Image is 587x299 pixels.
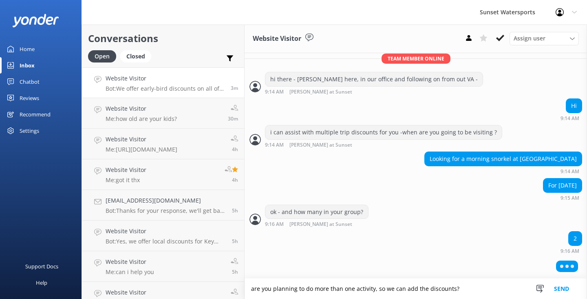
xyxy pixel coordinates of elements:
[20,123,39,139] div: Settings
[106,165,146,174] h4: Website Visitor
[106,85,225,92] p: Bot: We offer early-bird discounts on all of our morning trips. When you book direct, we guarante...
[265,221,379,227] div: Aug 23 2025 09:16pm (UTC -05:00) America/Cancun
[546,279,577,299] button: Send
[289,143,352,148] span: [PERSON_NAME] at Sunset
[106,104,177,113] h4: Website Visitor
[106,207,226,214] p: Bot: Thanks for your response, we'll get back to you as soon as we can during opening hours.
[82,221,244,251] a: Website VisitorBot:Yes, we offer local discounts for Key West residents. You can find more inform...
[106,115,177,123] p: Me: how old are your kids?
[36,274,47,291] div: Help
[88,31,238,46] h2: Conversations
[106,268,154,276] p: Me: can i help you
[106,146,177,153] p: Me: [URL][DOMAIN_NAME]
[106,135,177,144] h4: Website Visitor
[566,99,582,113] div: Hi
[20,57,35,74] div: Inbox
[82,159,244,190] a: Website VisitorMe:got it thx4h
[569,232,582,245] div: 2
[12,14,59,27] img: yonder-white-logo.png
[382,54,450,64] span: Team member online
[106,238,226,245] p: Bot: Yes, we offer local discounts for Key West residents. You can find more information about lo...
[253,33,301,44] h3: Website Visitor
[561,249,579,254] strong: 9:16 AM
[265,89,483,95] div: Aug 23 2025 09:14pm (UTC -05:00) America/Cancun
[232,176,238,183] span: Aug 23 2025 04:18pm (UTC -05:00) America/Cancun
[265,125,502,139] div: i can assist with multiple trip discounts for you -when are you going to be visiting ?
[106,257,154,266] h4: Website Visitor
[88,51,120,60] a: Open
[265,72,483,86] div: hi there - [PERSON_NAME] here, in our office and following on from out VA -
[425,152,582,166] div: Looking for a morning snorkel at [GEOGRAPHIC_DATA]
[20,90,39,106] div: Reviews
[20,41,35,57] div: Home
[106,227,226,236] h4: Website Visitor
[424,168,582,174] div: Aug 23 2025 09:14pm (UTC -05:00) America/Cancun
[245,279,587,299] textarea: are you planning to do more than one activity, so we can add the discounts?
[25,258,58,274] div: Support Docs
[20,74,40,90] div: Chatbot
[120,51,155,60] a: Closed
[561,248,582,254] div: Aug 23 2025 09:16pm (UTC -05:00) America/Cancun
[232,268,238,275] span: Aug 23 2025 03:19pm (UTC -05:00) America/Cancun
[232,207,238,214] span: Aug 23 2025 04:08pm (UTC -05:00) America/Cancun
[514,34,545,43] span: Assign user
[265,143,284,148] strong: 9:14 AM
[265,142,502,148] div: Aug 23 2025 09:14pm (UTC -05:00) America/Cancun
[510,32,579,45] div: Assign User
[289,222,352,227] span: [PERSON_NAME] at Sunset
[106,74,225,83] h4: Website Visitor
[561,169,579,174] strong: 9:14 AM
[289,89,352,95] span: [PERSON_NAME] at Sunset
[561,116,579,121] strong: 9:14 AM
[82,67,244,98] a: Website VisitorBot:We offer early-bird discounts on all of our morning trips. When you book direc...
[265,205,368,219] div: ok - and how many in your group?
[20,106,51,123] div: Recommend
[543,195,582,201] div: Aug 23 2025 09:15pm (UTC -05:00) America/Cancun
[265,89,284,95] strong: 9:14 AM
[561,115,582,121] div: Aug 23 2025 09:14pm (UTC -05:00) America/Cancun
[265,222,284,227] strong: 9:16 AM
[106,196,226,205] h4: [EMAIL_ADDRESS][DOMAIN_NAME]
[228,115,238,122] span: Aug 23 2025 08:45pm (UTC -05:00) America/Cancun
[82,98,244,129] a: Website VisitorMe:how old are your kids?30m
[88,50,116,62] div: Open
[82,190,244,221] a: [EMAIL_ADDRESS][DOMAIN_NAME]Bot:Thanks for your response, we'll get back to you as soon as we can...
[120,50,151,62] div: Closed
[106,288,157,297] h4: Website Visitor
[232,238,238,245] span: Aug 23 2025 03:39pm (UTC -05:00) America/Cancun
[543,179,582,192] div: For [DATE]
[231,85,238,91] span: Aug 23 2025 09:13pm (UTC -05:00) America/Cancun
[106,176,146,184] p: Me: got it thx
[82,129,244,159] a: Website VisitorMe:[URL][DOMAIN_NAME]4h
[232,146,238,153] span: Aug 23 2025 04:38pm (UTC -05:00) America/Cancun
[561,196,579,201] strong: 9:15 AM
[82,251,244,282] a: Website VisitorMe:can i help you5h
